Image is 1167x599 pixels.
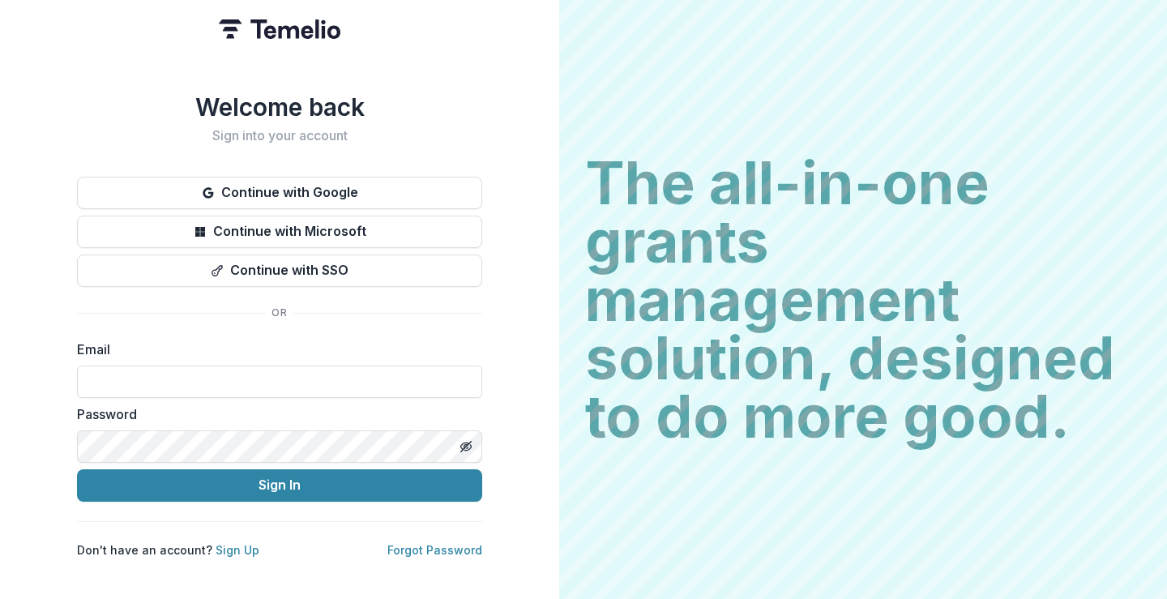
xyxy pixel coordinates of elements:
label: Password [77,404,472,424]
p: Don't have an account? [77,541,259,558]
a: Sign Up [216,543,259,557]
button: Continue with SSO [77,255,482,287]
img: Temelio [219,19,340,39]
h1: Welcome back [77,92,482,122]
button: Continue with Google [77,177,482,209]
button: Continue with Microsoft [77,216,482,248]
a: Forgot Password [387,543,482,557]
button: Sign In [77,469,482,502]
label: Email [77,340,472,359]
button: Toggle password visibility [453,434,479,460]
h2: Sign into your account [77,128,482,143]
